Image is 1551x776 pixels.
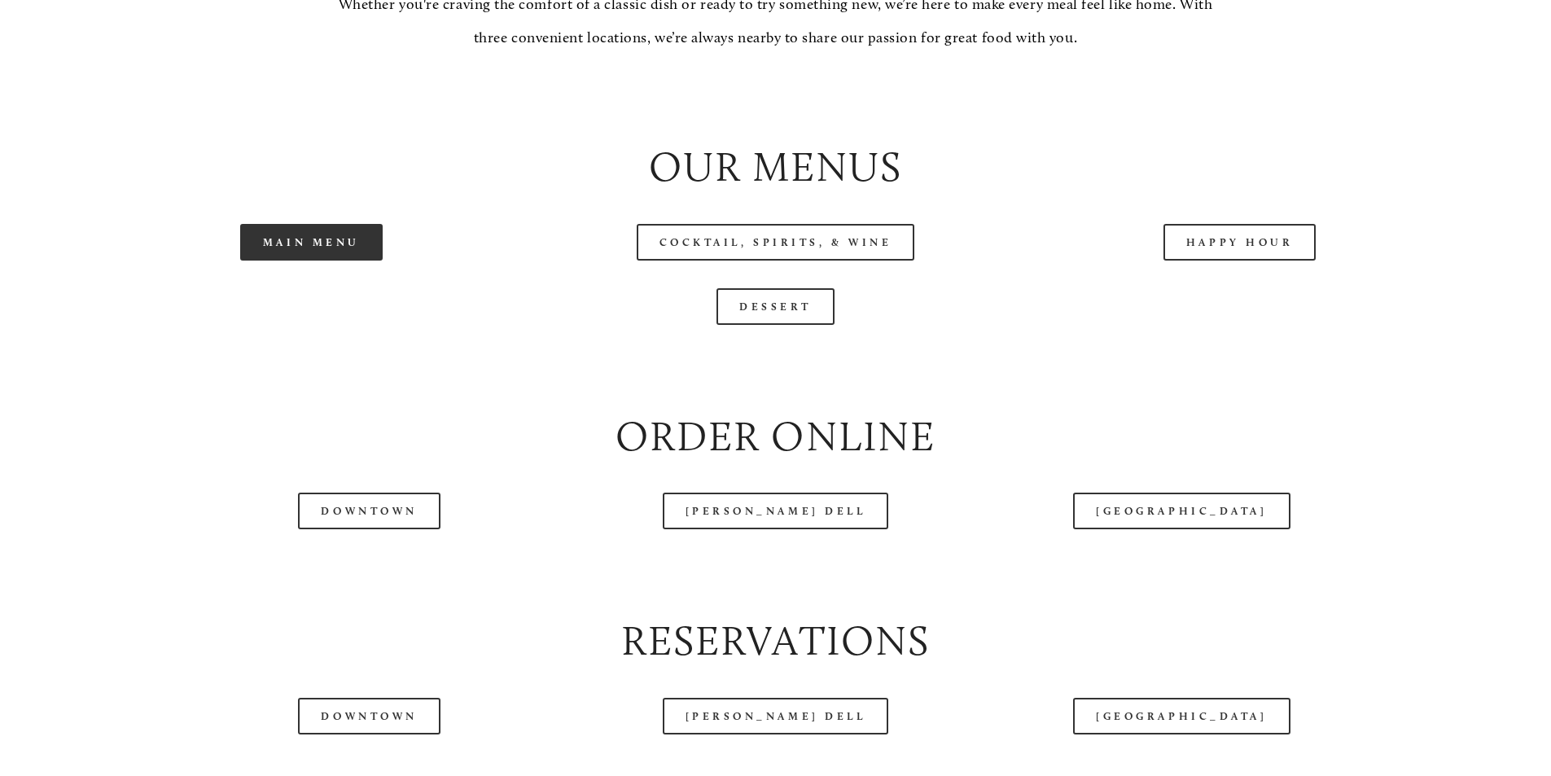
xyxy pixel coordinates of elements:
[93,408,1457,466] h2: Order Online
[298,698,440,734] a: Downtown
[93,138,1457,196] h2: Our Menus
[240,224,383,261] a: Main Menu
[637,224,915,261] a: Cocktail, Spirits, & Wine
[93,612,1457,670] h2: Reservations
[716,288,835,325] a: Dessert
[663,698,889,734] a: [PERSON_NAME] Dell
[298,493,440,529] a: Downtown
[1073,698,1290,734] a: [GEOGRAPHIC_DATA]
[1073,493,1290,529] a: [GEOGRAPHIC_DATA]
[663,493,889,529] a: [PERSON_NAME] Dell
[1163,224,1317,261] a: Happy Hour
